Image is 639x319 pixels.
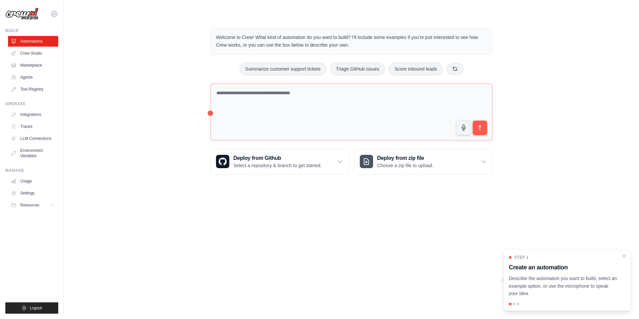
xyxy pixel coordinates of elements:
button: Summarize customer support tickets [240,63,326,75]
p: Select a repository & branch to get started. [233,162,321,169]
h3: Create an automation [509,263,617,272]
span: Step 1 [514,255,529,260]
p: Choose a zip file to upload. [377,162,433,169]
button: Triage GitHub issues [330,63,385,75]
a: Traces [8,121,58,132]
button: Close walkthrough [621,253,627,259]
h3: Deploy from zip file [377,154,433,162]
a: Automations [8,36,58,47]
a: Agents [8,72,58,83]
h3: Deploy from Github [233,154,321,162]
span: Resources [20,202,39,208]
a: Marketplace [8,60,58,71]
div: Operate [5,101,58,107]
a: Usage [8,176,58,186]
button: Logout [5,302,58,314]
button: Score inbound leads [389,63,443,75]
div: Manage [5,168,58,173]
p: Describe the automation you want to build, select an example option, or use the microphone to spe... [509,275,617,297]
div: Build [5,28,58,33]
a: Crew Studio [8,48,58,59]
button: Resources [8,200,58,210]
img: Logo [5,8,39,20]
a: Integrations [8,109,58,120]
p: Welcome to Crew! What kind of automation do you want to build? I'll include some examples if you'... [216,34,487,49]
a: Settings [8,188,58,198]
a: Tool Registry [8,84,58,95]
a: Environment Variables [8,145,58,161]
span: Logout [30,305,42,311]
a: LLM Connections [8,133,58,144]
